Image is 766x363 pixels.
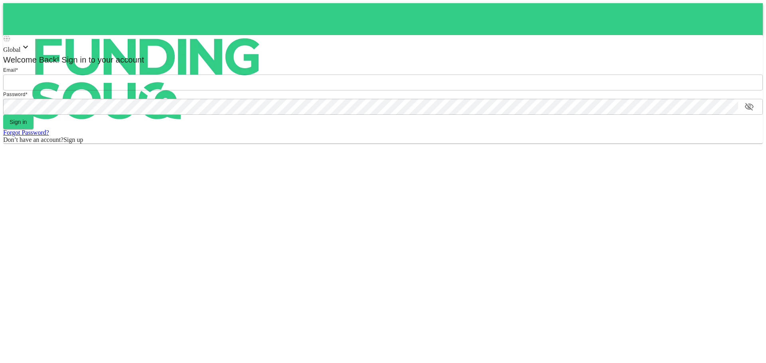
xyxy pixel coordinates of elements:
[3,129,49,136] a: Forgot Password?
[3,136,63,143] span: Don’t have an account?
[3,99,738,115] input: password
[10,119,27,125] span: Sign in
[3,3,290,155] img: logo
[3,67,16,73] span: Email
[3,3,763,35] a: logo
[3,75,763,90] input: email
[59,55,144,64] span: Sign in to your account
[63,136,83,143] span: Sign up
[3,42,763,53] div: Global
[3,55,59,64] span: Welcome Back!
[3,115,34,129] button: Sign in
[3,92,26,97] span: Password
